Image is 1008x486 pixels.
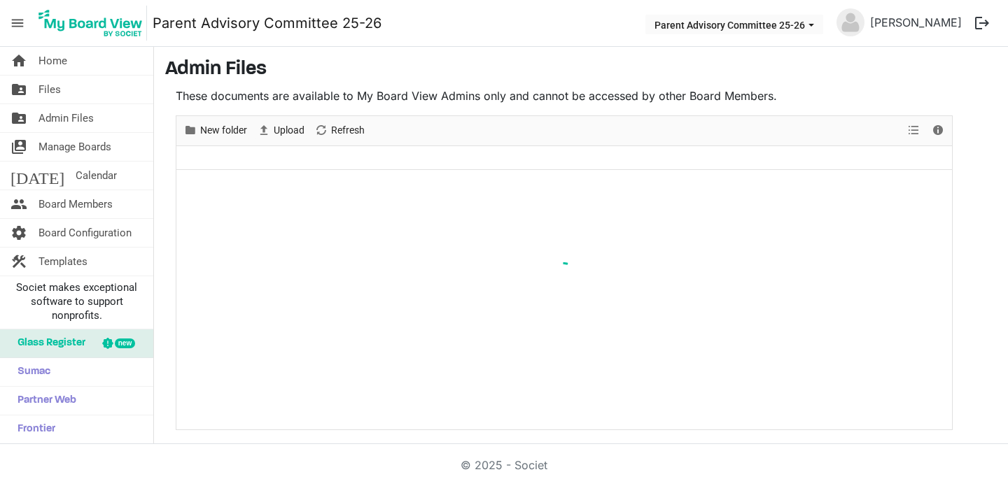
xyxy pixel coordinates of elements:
[10,415,55,443] span: Frontier
[38,76,61,103] span: Files
[38,133,111,161] span: Manage Boards
[38,219,132,247] span: Board Configuration
[34,6,147,41] img: My Board View Logo
[153,9,381,37] a: Parent Advisory Committee 25-26
[38,47,67,75] span: Home
[38,104,94,132] span: Admin Files
[461,458,547,472] a: © 2025 - Societ
[10,104,27,132] span: folder_shared
[10,133,27,161] span: switch_account
[10,329,85,357] span: Glass Register
[864,8,967,36] a: [PERSON_NAME]
[10,190,27,218] span: people
[4,10,31,36] span: menu
[34,6,153,41] a: My Board View Logo
[176,87,953,104] p: These documents are available to My Board View Admins only and cannot be accessed by other Board ...
[10,76,27,103] span: folder_shared
[76,162,117,190] span: Calendar
[6,280,147,322] span: Societ makes exceptional software to support nonprofits.
[10,387,76,415] span: Partner Web
[10,219,27,247] span: settings
[645,15,823,34] button: Parent Advisory Committee 25-26 dropdownbutton
[10,248,27,276] span: construction
[10,47,27,75] span: home
[38,190,113,218] span: Board Members
[836,8,864,36] img: no-profile-picture.svg
[165,58,997,82] h3: Admin Files
[38,248,87,276] span: Templates
[115,338,135,348] div: new
[10,162,64,190] span: [DATE]
[10,358,50,386] span: Sumac
[967,8,997,38] button: logout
